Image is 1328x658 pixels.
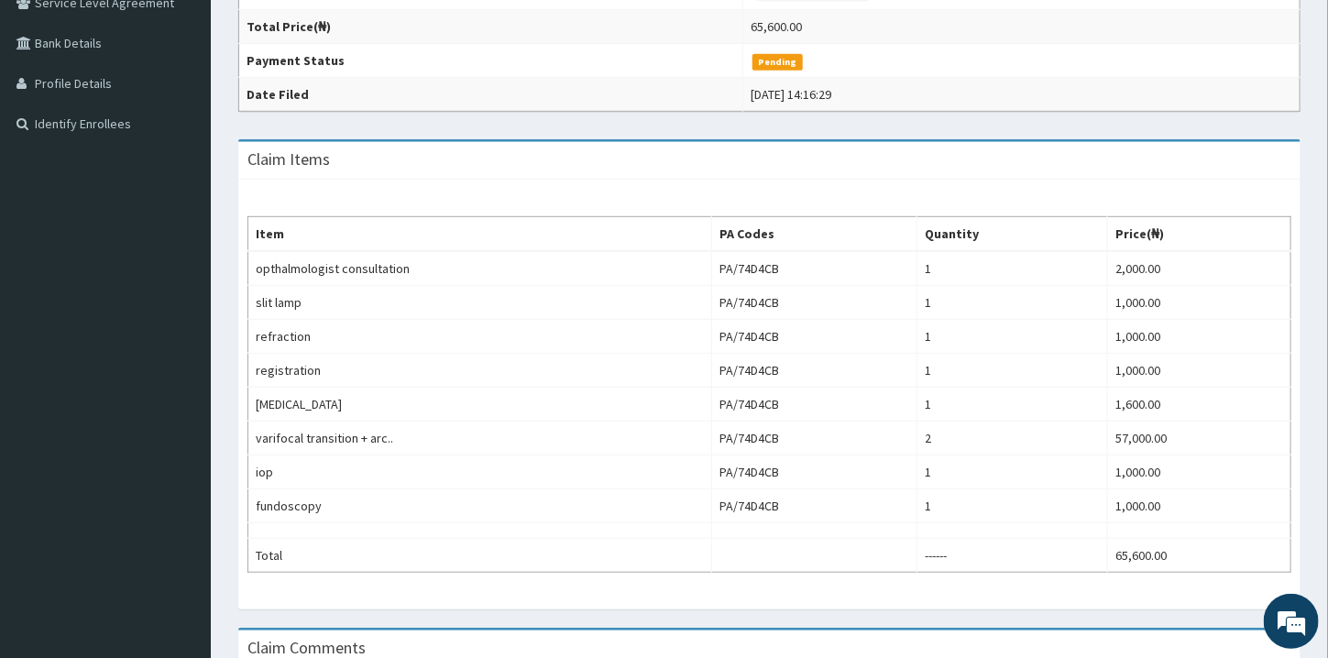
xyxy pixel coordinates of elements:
[917,286,1108,320] td: 1
[1108,354,1291,388] td: 1,000.00
[248,354,712,388] td: registration
[752,54,803,71] span: Pending
[1108,422,1291,455] td: 57,000.00
[712,217,917,252] th: PA Codes
[1108,286,1291,320] td: 1,000.00
[712,489,917,523] td: PA/74D4CB
[1108,388,1291,422] td: 1,600.00
[248,455,712,489] td: iop
[751,17,802,36] div: 65,600.00
[917,539,1108,573] td: ------
[248,320,712,354] td: refraction
[917,422,1108,455] td: 2
[239,10,743,44] th: Total Price(₦)
[917,489,1108,523] td: 1
[247,151,330,168] h3: Claim Items
[751,85,831,104] div: [DATE] 14:16:29
[917,251,1108,286] td: 1
[712,286,917,320] td: PA/74D4CB
[1108,489,1291,523] td: 1,000.00
[917,455,1108,489] td: 1
[712,422,917,455] td: PA/74D4CB
[239,78,743,112] th: Date Filed
[248,489,712,523] td: fundoscopy
[712,354,917,388] td: PA/74D4CB
[1108,251,1291,286] td: 2,000.00
[712,251,917,286] td: PA/74D4CB
[239,44,743,78] th: Payment Status
[917,320,1108,354] td: 1
[248,286,712,320] td: slit lamp
[248,388,712,422] td: [MEDICAL_DATA]
[1108,455,1291,489] td: 1,000.00
[1108,320,1291,354] td: 1,000.00
[248,539,712,573] td: Total
[248,217,712,252] th: Item
[917,217,1108,252] th: Quantity
[712,388,917,422] td: PA/74D4CB
[248,251,712,286] td: opthalmologist consultation
[1108,539,1291,573] td: 65,600.00
[1108,217,1291,252] th: Price(₦)
[712,455,917,489] td: PA/74D4CB
[248,422,712,455] td: varifocal transition + arc..
[917,354,1108,388] td: 1
[712,320,917,354] td: PA/74D4CB
[247,640,366,656] h3: Claim Comments
[917,388,1108,422] td: 1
